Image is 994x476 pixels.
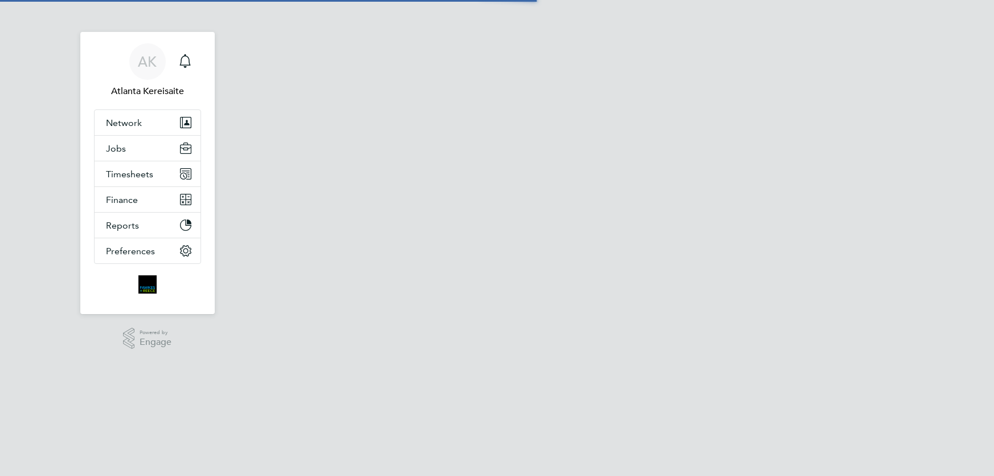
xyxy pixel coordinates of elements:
[106,117,142,128] span: Network
[138,275,157,294] img: bromak-logo-retina.png
[95,213,201,238] button: Reports
[94,275,201,294] a: Go to home page
[95,238,201,263] button: Preferences
[80,32,215,314] nav: Main navigation
[95,110,201,135] button: Network
[138,54,157,69] span: AK
[106,169,153,180] span: Timesheets
[95,161,201,186] button: Timesheets
[123,328,171,349] a: Powered byEngage
[106,194,138,205] span: Finance
[94,84,201,98] span: Atlanta Kereisaite
[106,246,155,257] span: Preferences
[94,43,201,98] a: AKAtlanta Kereisaite
[95,136,201,161] button: Jobs
[106,143,126,154] span: Jobs
[140,337,171,347] span: Engage
[95,187,201,212] button: Finance
[140,328,171,337] span: Powered by
[106,220,139,231] span: Reports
